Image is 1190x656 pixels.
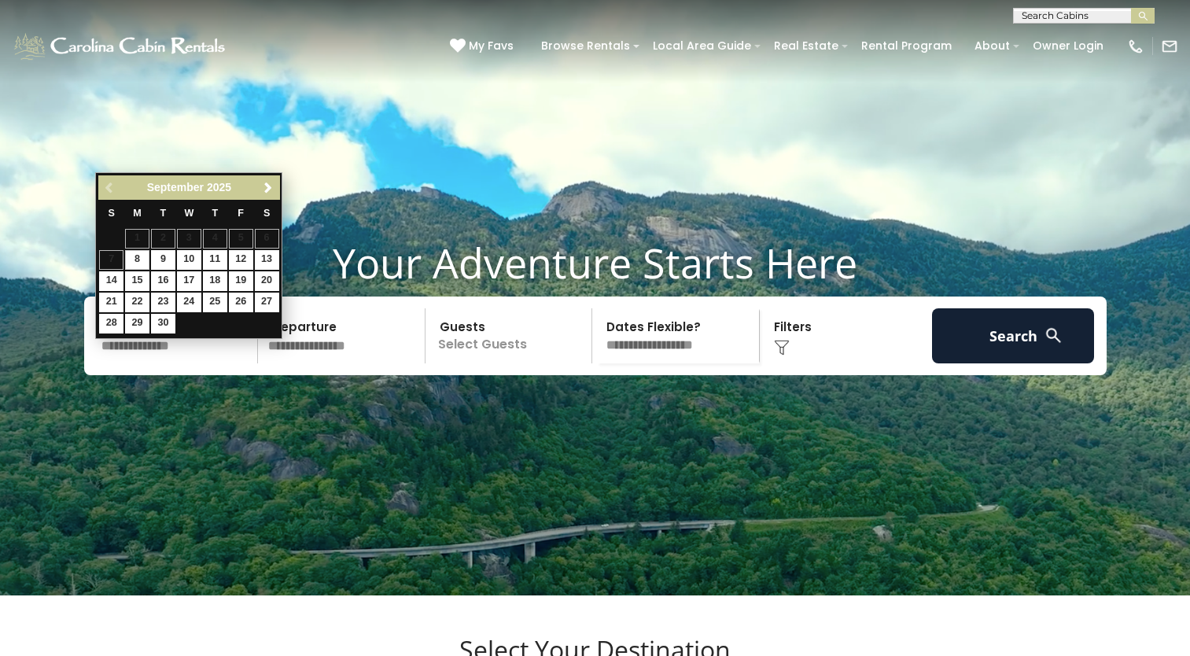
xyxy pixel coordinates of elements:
[184,208,193,219] span: Wednesday
[160,208,167,219] span: Tuesday
[469,38,514,54] span: My Favs
[645,34,759,58] a: Local Area Guide
[262,182,274,194] span: Next
[255,271,279,291] a: 20
[12,238,1178,287] h1: Your Adventure Starts Here
[1127,38,1144,55] img: phone-regular-white.png
[203,250,227,270] a: 11
[229,293,253,312] a: 26
[229,250,253,270] a: 12
[212,208,218,219] span: Thursday
[177,293,201,312] a: 24
[125,293,149,312] a: 22
[774,340,790,356] img: filter--v1.png
[99,271,123,291] a: 14
[147,181,204,193] span: September
[12,31,230,62] img: White-1-1-2.png
[125,250,149,270] a: 8
[151,250,175,270] a: 9
[125,314,149,334] a: 29
[133,208,142,219] span: Monday
[255,250,279,270] a: 13
[151,293,175,312] a: 23
[125,271,149,291] a: 15
[207,181,231,193] span: 2025
[229,271,253,291] a: 19
[177,271,201,291] a: 17
[533,34,638,58] a: Browse Rentals
[1161,38,1178,55] img: mail-regular-white.png
[853,34,960,58] a: Rental Program
[1025,34,1111,58] a: Owner Login
[263,208,270,219] span: Saturday
[99,314,123,334] a: 28
[450,38,518,55] a: My Favs
[255,293,279,312] a: 27
[967,34,1018,58] a: About
[203,271,227,291] a: 18
[1044,326,1063,345] img: search-regular-white.png
[430,308,592,363] p: Select Guests
[177,250,201,270] a: 10
[932,308,1095,363] button: Search
[151,314,175,334] a: 30
[151,271,175,291] a: 16
[766,34,846,58] a: Real Estate
[238,208,244,219] span: Friday
[258,178,278,197] a: Next
[108,208,114,219] span: Sunday
[203,293,227,312] a: 25
[99,293,123,312] a: 21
